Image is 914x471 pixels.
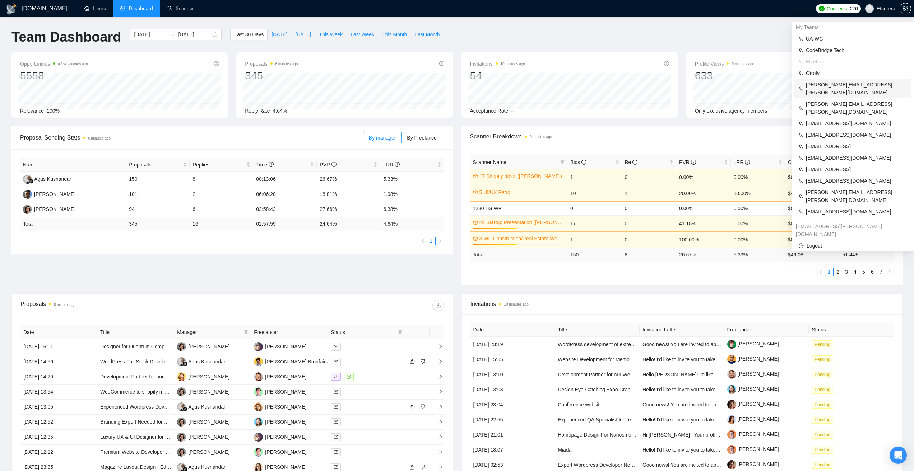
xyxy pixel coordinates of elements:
span: [PERSON_NAME][EMAIL_ADDRESS][PERSON_NAME][DOMAIN_NAME] [806,100,907,116]
a: [PERSON_NAME] [727,371,779,377]
div: Agus Kusnandar [188,403,226,411]
span: By manager [369,135,396,141]
td: 00:13:06 [253,172,317,187]
a: 22 Startup Presentation ([PERSON_NAME]) [479,218,563,226]
a: 3 [843,268,850,276]
a: TT[PERSON_NAME] [177,449,229,454]
span: filter [559,157,566,168]
img: TT [23,205,32,214]
span: like [410,359,415,364]
h1: Team Dashboard [11,29,121,46]
a: AKAgus Kusnandar [177,464,226,470]
a: 17 Shopify other ([PERSON_NAME]) [479,172,563,180]
a: [PERSON_NAME] [727,416,779,422]
li: 3 [842,268,851,276]
span: LRR [734,159,750,165]
img: PS [254,433,263,442]
button: setting [900,3,911,14]
div: [PERSON_NAME] [265,463,306,471]
span: PVR [679,159,696,165]
a: Experienced QA Specialist for Test Coordination and Reporting [558,417,698,423]
div: [PERSON_NAME] [188,343,229,350]
a: [PERSON_NAME] [727,356,779,362]
a: Premium Website Developer for High-Speed Custom Build [100,449,231,455]
a: WordPress development of extremely usable website [558,342,676,347]
span: Pending [812,340,833,348]
span: [EMAIL_ADDRESS][DOMAIN_NAME] [806,177,907,185]
a: Pending [812,386,836,392]
a: Magazine Layout Design - Editorial [100,464,178,470]
a: TT[PERSON_NAME] [177,343,229,349]
button: This Month [378,29,411,40]
span: This Week [319,30,343,38]
img: AP [254,402,263,411]
span: mail [334,405,338,409]
span: Etcetera [806,58,907,66]
img: c1Yz1V5vTkFBIK6lnZKICux94CK7NJh7mMOvUEmt1RGeaFBAi1QHuau63OPw6vGT8z [727,340,736,349]
a: Expert Wordpress Developer Needed to Create Responsive Wordpress Website from our PSD design. [558,462,785,468]
a: Pending [812,401,836,407]
a: Luxury UX & UI Designer for WordPress Website Redesign (4 Pages) [100,434,255,440]
span: UA-WC [806,35,907,43]
img: gigradar-bm.png [182,406,187,411]
a: DM[PERSON_NAME] [254,449,306,454]
span: mail [334,450,338,454]
td: 5.33% [380,172,444,187]
a: Pending [812,371,836,377]
span: filter [242,327,250,338]
a: AKAgus Kusnandar [177,358,226,364]
span: 4.64% [273,108,287,114]
span: mail [334,390,338,394]
img: gigradar-bm.png [28,179,33,184]
a: 1230 TG WP [473,206,502,211]
span: team [799,71,803,75]
img: VY [254,418,263,427]
time: 6 minutes ago [275,62,298,66]
div: Agus Kusnandar [188,358,226,366]
a: AKAgus Kusnandar [23,176,71,182]
td: 150 [126,172,190,187]
a: Development Partner for our Website (Next.js + Custom Editor) [558,372,699,377]
span: team [799,133,803,137]
div: [PERSON_NAME] [188,388,229,396]
a: [PERSON_NAME] [727,431,779,437]
span: team [799,121,803,126]
img: DB [254,357,263,366]
span: [DATE] [272,30,287,38]
div: [PERSON_NAME] [265,433,306,441]
span: [EMAIL_ADDRESS][DOMAIN_NAME] [806,131,907,139]
td: 0.00% [676,169,731,185]
div: Agus Kusnandar [34,175,71,183]
a: homeHome [84,5,106,11]
span: Relevance [20,108,44,114]
span: team [799,144,803,149]
span: Opportunities [20,60,88,68]
span: user [867,6,872,11]
span: right [438,239,442,243]
span: Pending [812,461,833,469]
span: Last 30 Days [234,30,264,38]
a: Design Eye-Catching Expo Graphics for Back Walls [558,387,673,392]
span: mail [334,359,338,364]
span: team [799,167,803,171]
li: 7 [877,268,885,276]
span: Pending [812,431,833,439]
a: setting [900,6,911,11]
div: Open Intercom Messenger [890,447,907,464]
span: [EMAIL_ADDRESS] [806,165,907,173]
img: TT [177,387,186,396]
a: [PERSON_NAME] [727,401,779,407]
span: swap-right [170,32,175,37]
td: 8 [190,172,253,187]
span: mail [334,344,338,349]
span: -- [511,108,514,114]
span: info-circle [745,160,750,165]
div: [PERSON_NAME] [188,418,229,426]
button: dislike [419,402,427,411]
a: Experienced Wordpress Developer [100,404,178,410]
span: Pending [812,355,833,363]
time: a few seconds ago [58,62,88,66]
span: team [799,194,803,198]
img: DS [254,372,263,381]
span: filter [398,330,402,334]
